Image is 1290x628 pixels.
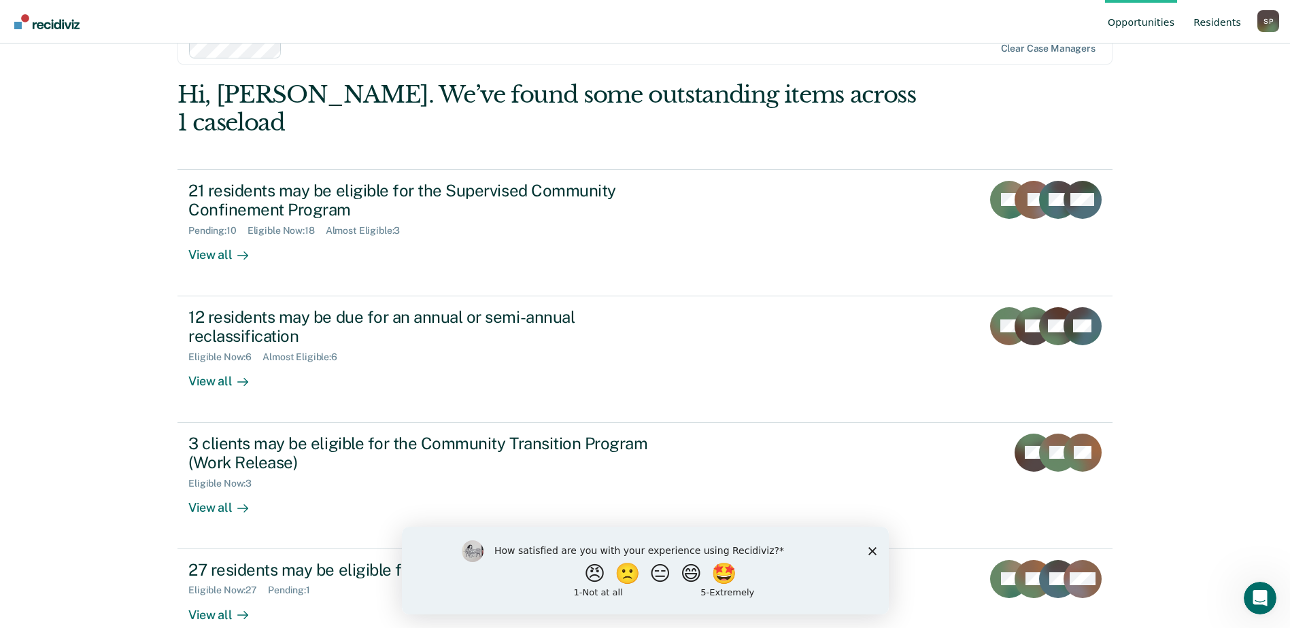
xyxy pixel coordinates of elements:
[402,527,889,614] iframe: Survey by Kim from Recidiviz
[188,237,265,263] div: View all
[262,351,348,363] div: Almost Eligible : 6
[188,560,666,580] div: 27 residents may be eligible for the Furlough Program
[1001,43,1096,54] div: Clear case managers
[177,296,1113,423] a: 12 residents may be due for an annual or semi-annual reclassificationEligible Now:6Almost Eligibl...
[248,225,326,237] div: Eligible Now : 18
[1244,582,1276,614] iframe: Intercom live chat
[177,423,1113,549] a: 3 clients may be eligible for the Community Transition Program (Work Release)Eligible Now:3View all
[188,225,248,237] div: Pending : 10
[188,351,262,363] div: Eligible Now : 6
[188,596,265,623] div: View all
[188,478,262,489] div: Eligible Now : 3
[177,81,926,137] div: Hi, [PERSON_NAME]. We’ve found some outstanding items across 1 caseload
[326,225,411,237] div: Almost Eligible : 3
[188,585,268,596] div: Eligible Now : 27
[188,489,265,516] div: View all
[188,434,666,473] div: 3 clients may be eligible for the Community Transition Program (Work Release)
[188,181,666,220] div: 21 residents may be eligible for the Supervised Community Confinement Program
[268,585,321,596] div: Pending : 1
[188,363,265,389] div: View all
[188,307,666,347] div: 12 residents may be due for an annual or semi-annual reclassification
[177,169,1113,296] a: 21 residents may be eligible for the Supervised Community Confinement ProgramPending:10Eligible N...
[1257,10,1279,32] button: Profile dropdown button
[14,14,80,29] img: Recidiviz
[1257,10,1279,32] div: S P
